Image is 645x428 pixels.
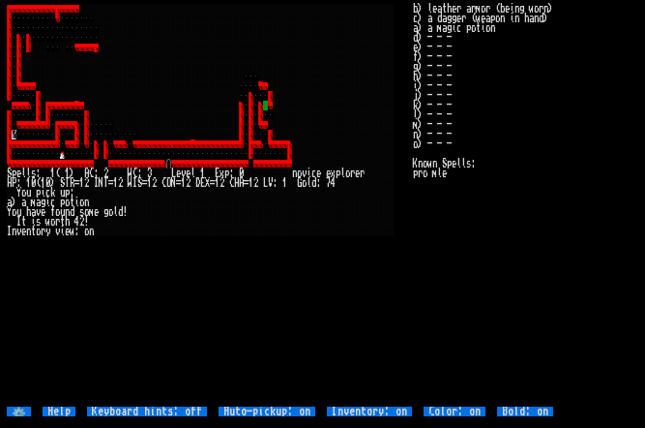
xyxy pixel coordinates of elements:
[118,207,123,217] div: d
[181,168,186,178] div: v
[41,227,45,236] div: r
[16,188,21,198] div: Y
[215,168,220,178] div: E
[147,168,152,178] div: 3
[12,227,16,236] div: n
[26,227,31,236] div: n
[36,188,41,198] div: p
[74,178,79,188] div: =
[21,198,26,207] div: a
[137,178,142,188] div: S
[147,178,152,188] div: 1
[12,168,16,178] div: p
[26,207,31,217] div: h
[65,168,70,178] div: 1
[191,168,195,178] div: l
[113,178,118,188] div: 1
[229,168,234,178] div: :
[65,207,70,217] div: n
[41,207,45,217] div: e
[311,168,316,178] div: c
[171,178,176,188] div: N
[21,188,26,198] div: o
[26,168,31,178] div: l
[74,198,79,207] div: i
[350,168,355,178] div: r
[84,198,89,207] div: n
[65,217,70,227] div: h
[128,168,132,178] div: W
[41,198,45,207] div: g
[16,217,21,227] div: I
[297,178,302,188] div: G
[94,168,99,178] div: :
[65,198,70,207] div: o
[50,198,55,207] div: c
[171,168,176,178] div: L
[50,217,55,227] div: o
[7,178,12,188] div: H
[84,168,89,178] div: A
[307,178,311,188] div: l
[26,178,31,188] div: 1
[55,207,60,217] div: o
[224,168,229,178] div: p
[253,178,258,188] div: 2
[123,207,128,217] div: !
[210,178,215,188] div: =
[55,168,60,178] div: (
[50,188,55,198] div: k
[89,168,94,178] div: C
[166,178,171,188] div: O
[239,168,244,178] div: 0
[16,227,21,236] div: v
[60,227,65,236] div: i
[103,168,108,178] div: 2
[302,178,307,188] div: o
[7,407,31,416] input: ⚙️
[74,217,79,227] div: 4
[45,198,50,207] div: i
[181,178,186,188] div: 1
[113,207,118,217] div: l
[200,178,205,188] div: E
[108,207,113,217] div: o
[79,198,84,207] div: o
[297,168,302,178] div: o
[74,227,79,236] div: :
[84,217,89,227] div: !
[137,168,142,178] div: :
[132,168,137,178] div: C
[340,168,345,178] div: l
[292,168,297,178] div: n
[87,407,207,416] input: Keyboard hints: off
[249,178,253,188] div: 1
[326,168,331,178] div: e
[239,178,244,188] div: A
[89,227,94,236] div: n
[31,168,36,178] div: s
[60,207,65,217] div: u
[60,188,65,198] div: u
[220,168,224,178] div: x
[307,168,311,178] div: i
[70,168,74,178] div: )
[60,178,65,188] div: S
[31,227,36,236] div: t
[21,227,26,236] div: e
[16,178,21,188] div: :
[45,178,50,188] div: 0
[331,168,336,178] div: x
[326,178,331,188] div: 7
[41,188,45,198] div: i
[234,178,239,188] div: H
[94,207,99,217] div: e
[316,168,321,178] div: e
[219,407,315,416] input: Auto-pickup: on
[26,188,31,198] div: u
[45,227,50,236] div: y
[103,207,108,217] div: g
[21,168,26,178] div: l
[200,168,205,178] div: 1
[70,198,74,207] div: t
